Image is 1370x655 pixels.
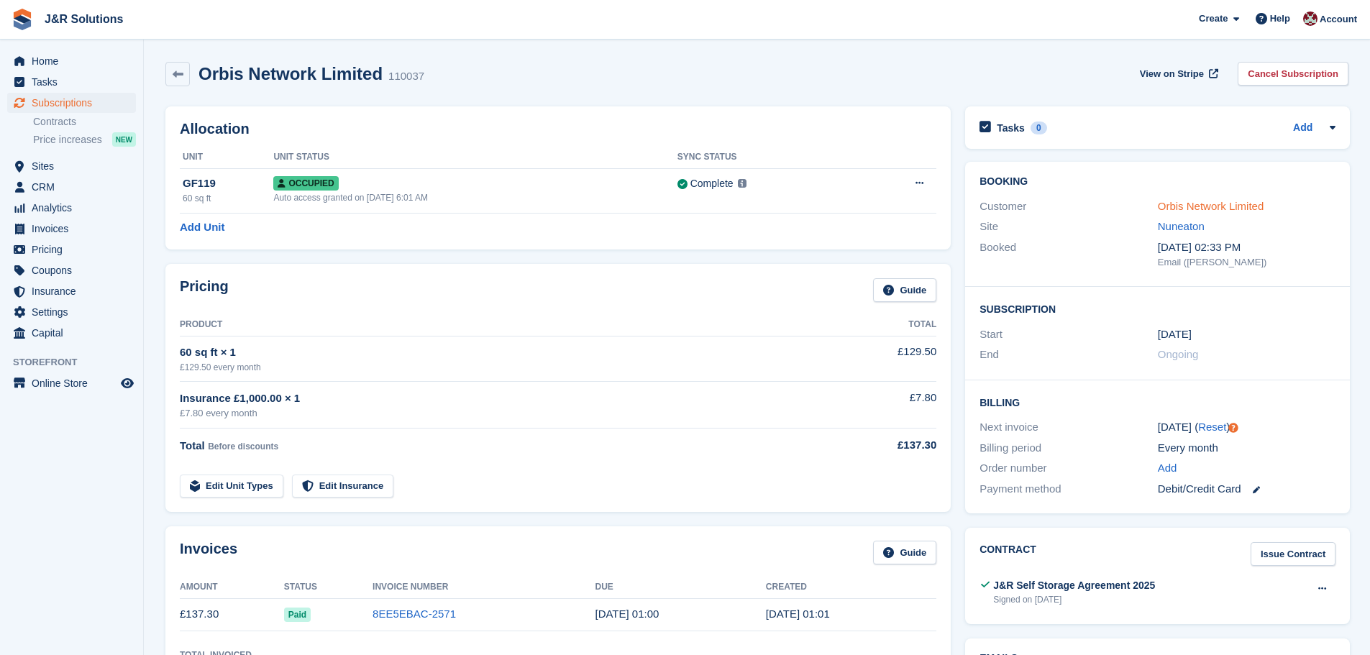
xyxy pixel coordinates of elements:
div: 60 sq ft [183,192,273,205]
div: Insurance £1,000.00 × 1 [180,390,820,407]
a: menu [7,177,136,197]
a: menu [7,373,136,393]
a: Guide [873,278,936,302]
span: Total [180,439,205,452]
a: Add [1293,120,1312,137]
a: menu [7,323,136,343]
div: Tooltip anchor [1227,421,1240,434]
div: J&R Self Storage Agreement 2025 [993,578,1155,593]
th: Product [180,313,820,336]
span: Online Store [32,373,118,393]
span: Capital [32,323,118,343]
a: menu [7,239,136,260]
img: icon-info-grey-7440780725fd019a000dd9b08b2336e03edf1995a4989e88bcd33f0948082b44.svg [738,179,746,188]
a: menu [7,51,136,71]
span: Before discounts [208,441,278,452]
th: Amount [180,576,284,599]
a: menu [7,219,136,239]
a: Add [1158,460,1177,477]
div: Every month [1158,440,1335,457]
span: Analytics [32,198,118,218]
span: Create [1199,12,1228,26]
a: menu [7,281,136,301]
span: Help [1270,12,1290,26]
h2: Subscription [979,301,1335,316]
div: GF119 [183,175,273,192]
a: J&R Solutions [39,7,129,31]
a: Price increases NEW [33,132,136,147]
a: menu [7,156,136,176]
span: Account [1320,12,1357,27]
h2: Allocation [180,121,936,137]
h2: Booking [979,176,1335,188]
th: Due [595,576,765,599]
div: Billing period [979,440,1157,457]
h2: Tasks [997,122,1025,134]
div: 110037 [388,68,424,85]
th: Invoice Number [373,576,595,599]
div: Auto access granted on [DATE] 6:01 AM [273,191,677,204]
span: Price increases [33,133,102,147]
a: View on Stripe [1134,62,1221,86]
div: [DATE] 02:33 PM [1158,239,1335,256]
span: Insurance [32,281,118,301]
h2: Contract [979,542,1036,566]
h2: Invoices [180,541,237,564]
span: Tasks [32,72,118,92]
span: Subscriptions [32,93,118,113]
a: menu [7,198,136,218]
div: £7.80 every month [180,406,820,421]
div: Signed on [DATE] [993,593,1155,606]
th: Sync Status [677,146,858,169]
a: Issue Contract [1251,542,1335,566]
div: Booked [979,239,1157,270]
time: 2025-09-26 00:00:00 UTC [595,608,659,620]
div: Next invoice [979,419,1157,436]
div: Start [979,326,1157,343]
div: Customer [979,198,1157,215]
a: menu [7,302,136,322]
div: Email ([PERSON_NAME]) [1158,255,1335,270]
span: View on Stripe [1140,67,1204,81]
img: Julie Morgan [1303,12,1318,26]
span: Storefront [13,355,143,370]
div: End [979,347,1157,363]
span: Occupied [273,176,338,191]
a: Edit Insurance [292,475,394,498]
div: £137.30 [820,437,936,454]
div: 0 [1031,122,1047,134]
div: £129.50 every month [180,361,820,374]
div: NEW [112,132,136,147]
th: Unit Status [273,146,677,169]
a: 8EE5EBAC-2571 [373,608,456,620]
span: CRM [32,177,118,197]
td: £129.50 [820,336,936,381]
span: Ongoing [1158,348,1199,360]
a: Add Unit [180,219,224,236]
span: Invoices [32,219,118,239]
time: 2025-09-25 00:00:00 UTC [1158,326,1192,343]
time: 2025-09-25 00:01:02 UTC [766,608,830,620]
a: Contracts [33,115,136,129]
a: Edit Unit Types [180,475,283,498]
td: £7.80 [820,382,936,429]
a: Orbis Network Limited [1158,200,1264,212]
span: Coupons [32,260,118,280]
div: 60 sq ft × 1 [180,344,820,361]
div: [DATE] ( ) [1158,419,1335,436]
th: Status [284,576,373,599]
div: Payment method [979,481,1157,498]
a: menu [7,93,136,113]
div: Complete [690,176,734,191]
span: Settings [32,302,118,322]
span: Home [32,51,118,71]
a: menu [7,260,136,280]
img: stora-icon-8386f47178a22dfd0bd8f6a31ec36ba5ce8667c1dd55bd0f319d3a0aa187defe.svg [12,9,33,30]
a: Reset [1198,421,1226,433]
div: Site [979,219,1157,235]
a: menu [7,72,136,92]
th: Created [766,576,936,599]
a: Cancel Subscription [1238,62,1348,86]
span: Paid [284,608,311,622]
span: Sites [32,156,118,176]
